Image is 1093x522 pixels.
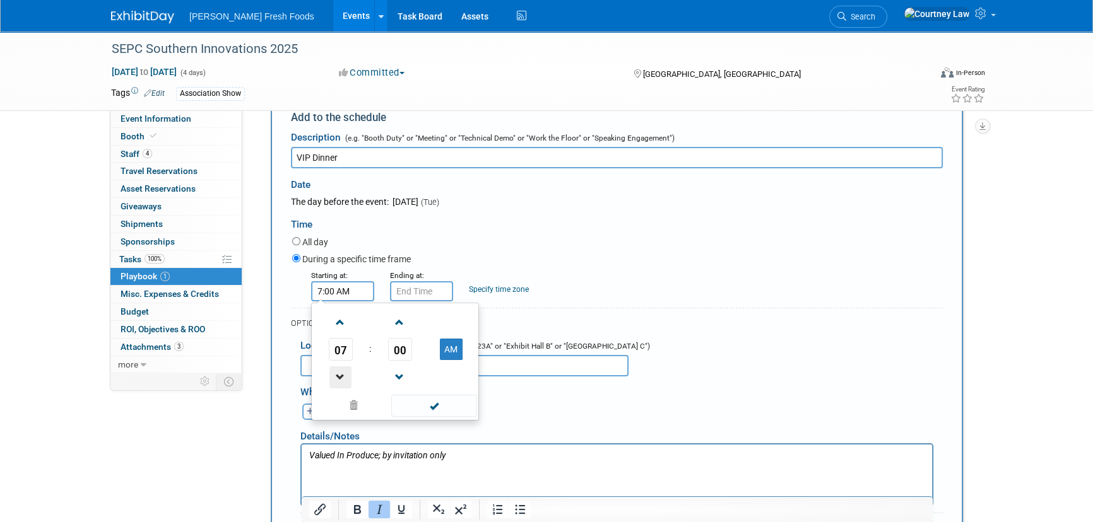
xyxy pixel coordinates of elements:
span: (e.g. "Booth Duty" or "Meeting" or "Technical Demo" or "Work the Floor" or "Speaking Engagement") [343,134,675,142]
span: ROI, Objectives & ROO [121,324,205,334]
div: Add to the schedule [291,110,943,125]
a: Event Information [110,110,242,127]
span: Asset Reservations [121,183,196,194]
div: Time [291,208,943,235]
a: Increment Minute [388,306,412,338]
a: Giveaways [110,198,242,215]
button: Underline [390,501,411,518]
span: [GEOGRAPHIC_DATA], [GEOGRAPHIC_DATA] [642,69,800,79]
a: Tasks100% [110,251,242,268]
span: Pick Hour [329,338,353,361]
a: Decrement Minute [388,361,412,393]
span: 1 [160,272,170,281]
span: to [138,67,150,77]
a: Booth [110,128,242,145]
button: Bullet list [509,501,530,518]
span: [DATE] [DATE] [111,66,177,78]
button: AM [440,339,463,360]
a: Specify time zone [469,285,529,294]
div: SEPC Southern Innovations 2025 [107,38,911,61]
span: Misc. Expenses & Credits [121,289,219,299]
a: more [110,356,242,373]
span: (Tue) [420,197,439,207]
span: [PERSON_NAME] Fresh Foods [189,11,314,21]
img: Courtney Law [904,7,970,21]
span: Staff [121,149,152,159]
span: Shipments [121,219,163,229]
label: All day [302,236,328,248]
a: Misc. Expenses & Credits [110,286,242,303]
span: Giveaways [121,201,162,211]
span: (e.g. "Exhibit Booth" or "Meeting Room 123A" or "Exhibit Hall B" or "[GEOGRAPHIC_DATA] C") [340,342,650,351]
span: Search [846,12,875,21]
div: Event Format [855,66,985,84]
span: 3 [174,342,184,351]
div: Association Show [176,87,245,100]
a: Asset Reservations [110,180,242,197]
span: Description [291,132,341,143]
button: Superscript [449,501,471,518]
span: The day before the event: [291,197,389,207]
a: Decrement Hour [329,361,353,393]
span: Playbook [121,271,170,281]
div: In-Person [955,68,985,78]
a: Done [391,398,478,415]
button: Committed [334,66,410,79]
span: Booth [121,131,159,141]
a: Travel Reservations [110,163,242,180]
span: Tasks [119,254,165,264]
a: Clear selection [314,397,393,415]
a: Sponsorships [110,233,242,250]
a: Increment Hour [329,306,353,338]
td: Personalize Event Tab Strip [194,373,216,390]
a: Shipments [110,216,242,233]
button: Italic [369,501,390,518]
span: Pick Minute [388,338,412,361]
span: Location [300,340,338,351]
div: Event Rating [950,86,984,93]
span: Attachments [121,342,184,352]
a: Search [829,6,887,28]
a: Attachments3 [110,339,242,356]
iframe: Rich Text Area [302,444,932,499]
div: Date [291,168,552,195]
button: Numbered list [487,501,508,518]
span: 4 [143,149,152,158]
span: more [118,359,138,369]
span: Sponsorships [121,236,175,246]
label: During a specific time frame [302,253,411,265]
img: Format-Inperson.png [941,67,954,78]
img: ExhibitDay [111,11,174,23]
a: Budget [110,303,242,320]
a: Staff4 [110,146,242,163]
span: [DATE] [391,197,418,207]
span: Budget [121,306,149,316]
input: End Time [390,281,453,301]
small: Starting at: [311,271,348,280]
button: Subscript [427,501,449,518]
a: ROI, Objectives & ROO [110,321,242,338]
span: Event Information [121,113,191,124]
button: Bold [346,501,368,518]
td: Toggle Event Tabs [216,373,242,390]
input: Start Time [311,281,374,301]
a: Edit [144,89,165,98]
button: Insert/edit link [309,501,331,518]
span: 100% [145,254,165,264]
small: Ending at: [390,271,424,280]
div: Details/Notes [300,420,933,443]
i: Booth reservation complete [150,132,157,139]
div: OPTIONAL DETAILS: [291,318,943,329]
div: Who's involved? [300,380,943,400]
td: Tags [111,86,165,101]
td: : [367,338,374,361]
a: Playbook1 [110,268,242,285]
span: Travel Reservations [121,166,198,176]
span: (4 days) [179,69,206,77]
